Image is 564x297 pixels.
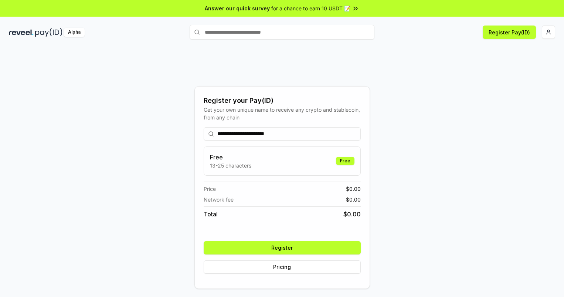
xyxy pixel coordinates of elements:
[204,196,234,203] span: Network fee
[346,196,361,203] span: $ 0.00
[204,260,361,274] button: Pricing
[210,153,251,162] h3: Free
[271,4,350,12] span: for a chance to earn 10 USDT 📝
[336,157,354,165] div: Free
[483,26,536,39] button: Register Pay(ID)
[204,185,216,193] span: Price
[204,106,361,121] div: Get your own unique name to receive any crypto and stablecoin, from any chain
[64,28,85,37] div: Alpha
[343,210,361,219] span: $ 0.00
[210,162,251,169] p: 13-25 characters
[204,95,361,106] div: Register your Pay(ID)
[346,185,361,193] span: $ 0.00
[205,4,270,12] span: Answer our quick survey
[35,28,62,37] img: pay_id
[204,241,361,254] button: Register
[204,210,218,219] span: Total
[9,28,34,37] img: reveel_dark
